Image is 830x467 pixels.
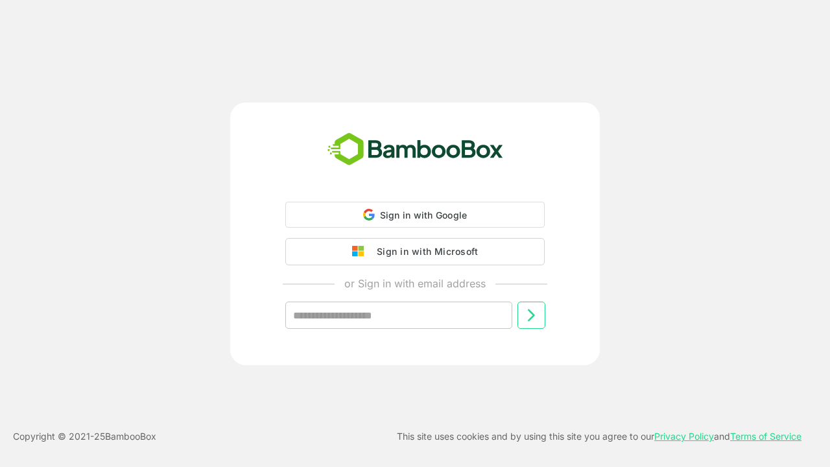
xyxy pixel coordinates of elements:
a: Privacy Policy [654,431,714,442]
img: bamboobox [320,128,510,171]
p: or Sign in with email address [344,276,486,291]
p: Copyright © 2021- 25 BambooBox [13,429,156,444]
a: Terms of Service [730,431,801,442]
div: Sign in with Google [285,202,545,228]
span: Sign in with Google [380,210,468,221]
img: google [352,246,370,257]
button: Sign in with Microsoft [285,238,545,265]
div: Sign in with Microsoft [370,243,478,260]
p: This site uses cookies and by using this site you agree to our and [397,429,801,444]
